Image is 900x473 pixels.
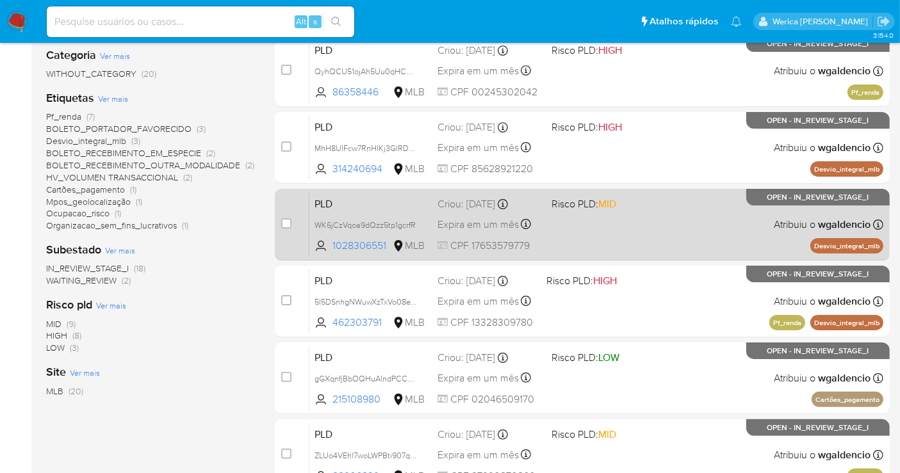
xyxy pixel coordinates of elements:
p: werica.jgaldencio@mercadolivre.com [773,15,872,28]
span: Alt [296,15,306,28]
a: Sair [877,15,890,28]
span: s [313,15,317,28]
span: 3.154.0 [873,30,894,40]
span: Atalhos rápidos [650,15,718,28]
input: Pesquise usuários ou casos... [47,13,354,30]
button: search-icon [323,13,349,31]
a: Notificações [731,16,742,27]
